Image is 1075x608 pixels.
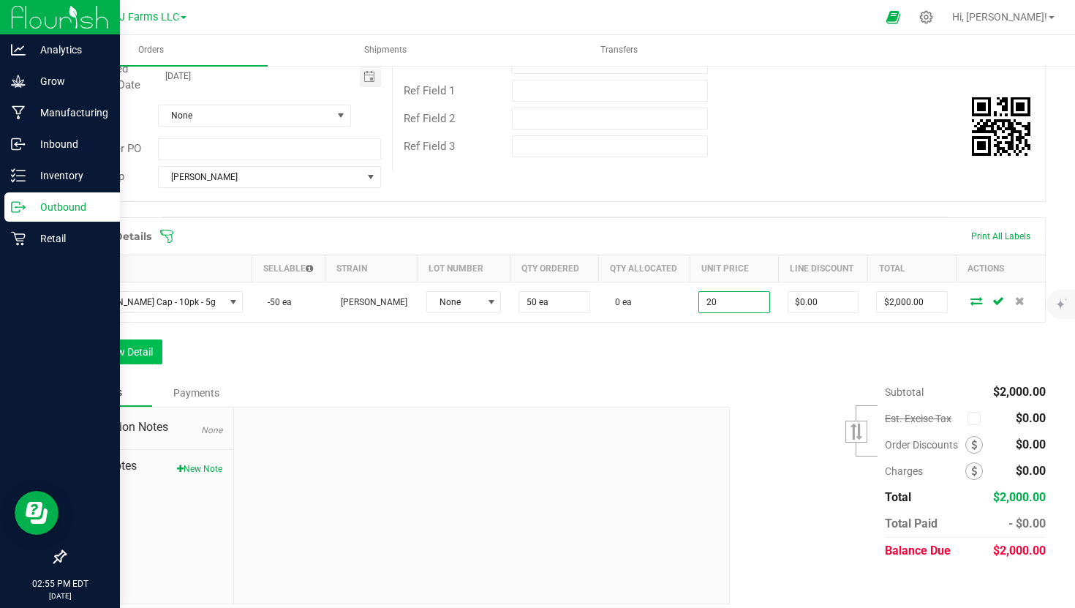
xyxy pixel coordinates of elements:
[867,255,956,282] th: Total
[177,462,222,476] button: New Note
[885,439,965,451] span: Order Discounts
[26,135,113,153] p: Inbound
[11,105,26,120] inline-svg: Manufacturing
[7,577,113,590] p: 02:55 PM EDT
[66,255,252,282] th: Item
[885,490,911,504] span: Total
[159,105,332,126] span: None
[1009,296,1031,305] span: Delete Order Detail
[510,255,598,282] th: Qty Ordered
[404,140,455,153] span: Ref Field 3
[76,419,222,436] span: Destination Notes
[75,292,225,312] span: [PERSON_NAME] Cap - 10pk - 5g
[159,167,362,187] span: [PERSON_NAME]
[1016,464,1046,478] span: $0.00
[788,292,858,312] input: 0
[76,457,222,475] span: Order Notes
[972,97,1030,156] img: Scan me!
[344,44,426,56] span: Shipments
[11,231,26,246] inline-svg: Retail
[404,112,455,125] span: Ref Field 2
[885,544,951,558] span: Balance Due
[885,413,962,424] span: Est. Excise Tax
[11,168,26,183] inline-svg: Inventory
[957,255,1045,282] th: Actions
[26,230,113,247] p: Retail
[252,255,325,282] th: Sellable
[26,104,113,121] p: Manufacturing
[1016,438,1046,451] span: $0.00
[260,297,292,307] span: -50 ea
[325,255,418,282] th: Strain
[404,56,456,70] span: Distributor
[599,255,690,282] th: Qty Allocated
[269,35,502,66] a: Shipments
[333,297,407,307] span: [PERSON_NAME]
[26,198,113,216] p: Outbound
[993,490,1046,504] span: $2,000.00
[690,255,778,282] th: Unit Price
[26,72,113,90] p: Grow
[1008,517,1046,530] span: - $0.00
[877,292,946,312] input: 0
[699,292,769,312] input: 0
[360,67,381,87] span: Toggle calendar
[608,297,632,307] span: 0 ea
[201,425,222,435] span: None
[113,11,179,23] span: VJ Farms LLC
[885,465,965,477] span: Charges
[11,42,26,57] inline-svg: Analytics
[967,408,987,428] span: Calculate excise tax
[404,84,455,97] span: Ref Field 1
[779,255,867,282] th: Line Discount
[519,292,589,312] input: 0
[503,35,736,66] a: Transfers
[118,44,184,56] span: Orders
[15,491,59,535] iframe: Resource center
[152,380,240,406] div: Payments
[952,11,1047,23] span: Hi, [PERSON_NAME]!
[993,544,1046,558] span: $2,000.00
[11,137,26,151] inline-svg: Inbound
[26,41,113,59] p: Analytics
[885,517,938,530] span: Total Paid
[581,44,657,56] span: Transfers
[877,3,910,31] span: Open Ecommerce Menu
[26,167,113,184] p: Inventory
[972,97,1030,156] qrcode: 00002348
[11,74,26,89] inline-svg: Grow
[917,10,935,24] div: Manage settings
[418,255,510,282] th: Lot Number
[11,200,26,214] inline-svg: Outbound
[427,292,483,312] span: None
[75,291,244,313] span: NO DATA FOUND
[7,590,113,601] p: [DATE]
[993,385,1046,399] span: $2,000.00
[987,296,1009,305] span: Save Order Detail
[35,35,268,66] a: Orders
[885,386,924,398] span: Subtotal
[1016,411,1046,425] span: $0.00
